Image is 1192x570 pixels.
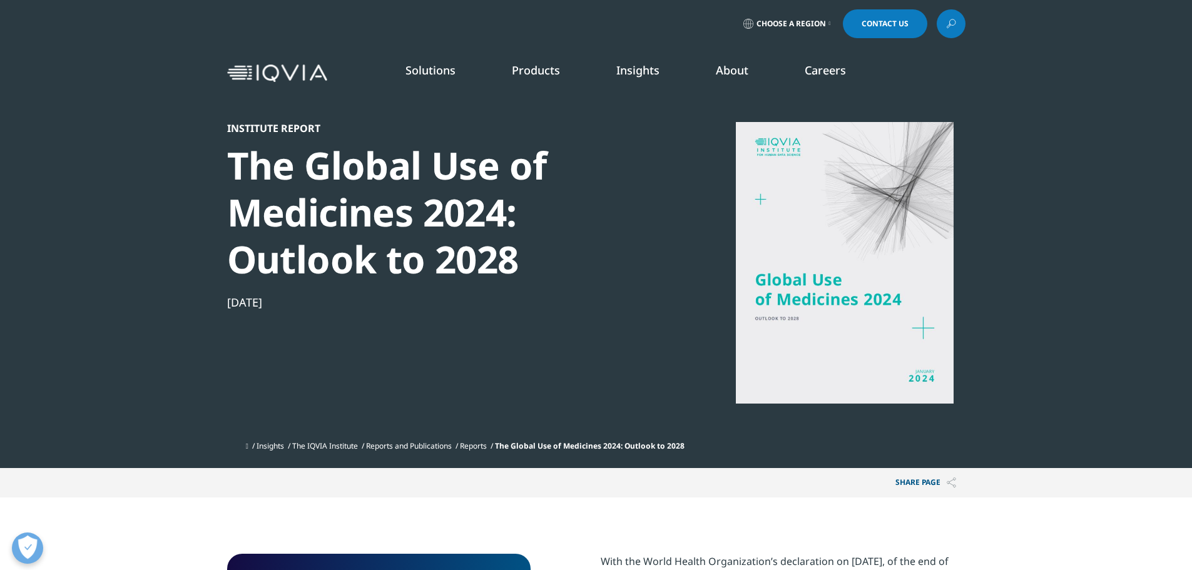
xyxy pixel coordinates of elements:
span: Choose a Region [756,19,826,29]
img: Share PAGE [947,477,956,488]
p: Share PAGE [886,468,965,497]
div: The Global Use of Medicines 2024: Outlook to 2028 [227,142,656,283]
span: Contact Us [862,20,909,28]
a: Solutions [405,63,456,78]
span: The Global Use of Medicines 2024: Outlook to 2028 [495,440,685,451]
a: Insights [616,63,660,78]
button: Share PAGEShare PAGE [886,468,965,497]
a: Contact Us [843,9,927,38]
a: Insights [257,440,284,451]
a: Reports [460,440,487,451]
img: IQVIA Healthcare Information Technology and Pharma Clinical Research Company [227,64,327,83]
a: About [716,63,748,78]
button: Open Preferences [12,532,43,564]
div: Institute Report [227,122,656,135]
a: The IQVIA Institute [292,440,358,451]
a: Careers [805,63,846,78]
a: Reports and Publications [366,440,452,451]
a: Products [512,63,560,78]
div: [DATE] [227,295,656,310]
nav: Primary [332,44,965,103]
